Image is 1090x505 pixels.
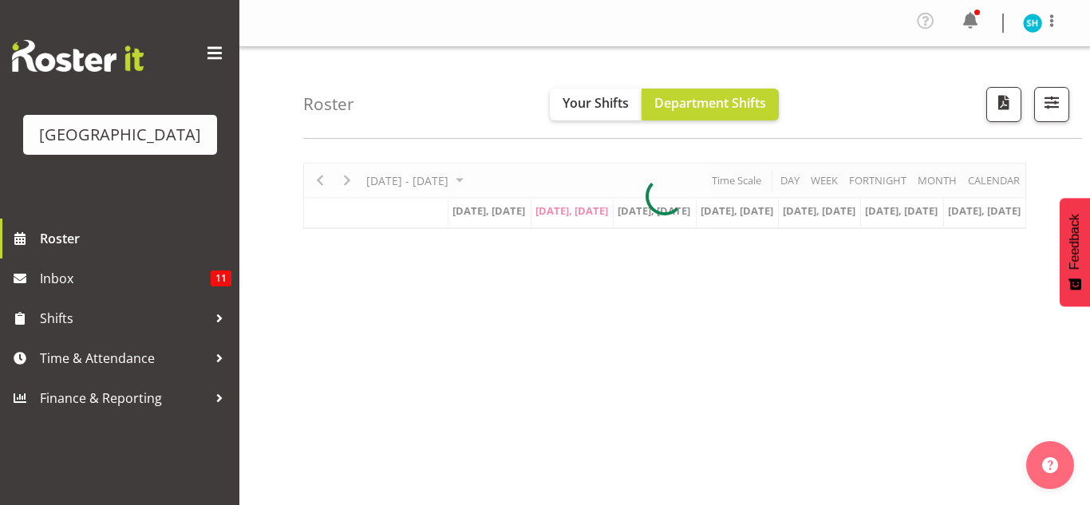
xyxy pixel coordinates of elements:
[40,227,231,251] span: Roster
[563,94,629,112] span: Your Shifts
[211,270,231,286] span: 11
[642,89,779,120] button: Department Shifts
[1042,457,1058,473] img: help-xxl-2.png
[1068,214,1082,270] span: Feedback
[1023,14,1042,33] img: sarah-hartstonge11362.jpg
[39,123,201,147] div: [GEOGRAPHIC_DATA]
[1034,87,1069,122] button: Filter Shifts
[40,386,207,410] span: Finance & Reporting
[303,95,354,113] h4: Roster
[40,346,207,370] span: Time & Attendance
[986,87,1021,122] button: Download a PDF of the roster according to the set date range.
[654,94,766,112] span: Department Shifts
[550,89,642,120] button: Your Shifts
[1060,198,1090,306] button: Feedback - Show survey
[40,266,211,290] span: Inbox
[12,40,144,72] img: Rosterit website logo
[40,306,207,330] span: Shifts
